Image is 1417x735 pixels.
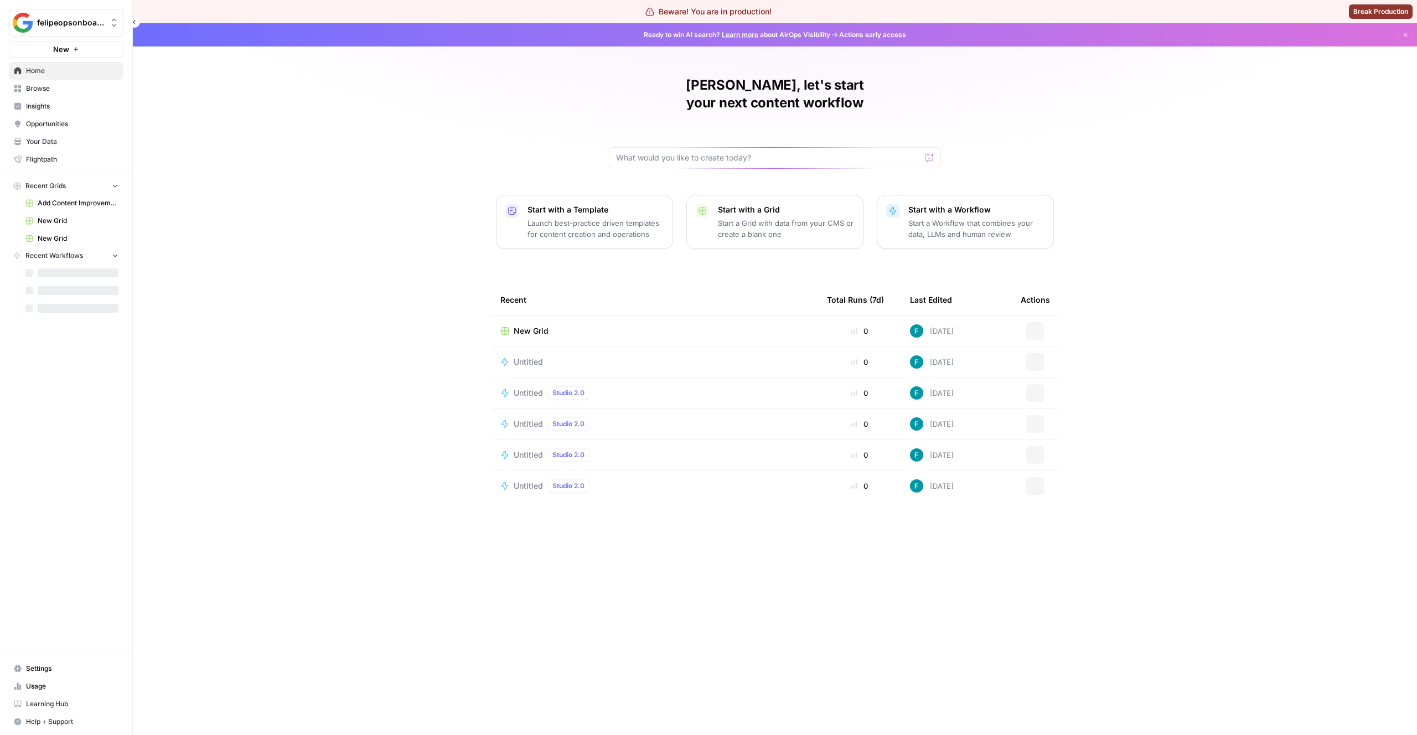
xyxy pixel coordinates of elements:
div: 0 [827,325,892,337]
button: Help + Support [9,713,123,731]
a: Home [9,62,123,80]
a: Opportunities [9,115,123,133]
div: 0 [827,387,892,398]
img: 3qwd99qm5jrkms79koxglshcff0m [910,479,923,493]
span: Recent Workflows [25,251,83,261]
span: Untitled [514,387,543,398]
a: Flightpath [9,151,123,168]
span: Recent Grids [25,181,66,191]
img: 3qwd99qm5jrkms79koxglshcff0m [910,448,923,462]
div: [DATE] [910,448,954,462]
p: Start a Workflow that combines your data, LLMs and human review [908,218,1044,240]
img: 3qwd99qm5jrkms79koxglshcff0m [910,386,923,400]
a: Your Data [9,133,123,151]
div: [DATE] [910,417,954,431]
div: 0 [827,480,892,491]
div: [DATE] [910,479,954,493]
p: Start with a Template [528,204,664,215]
span: Studio 2.0 [552,419,585,429]
div: [DATE] [910,324,954,338]
span: Studio 2.0 [552,450,585,460]
div: Actions [1021,284,1050,315]
span: Break Production [1353,7,1408,17]
a: Untitled [500,356,809,367]
span: Help + Support [26,717,118,727]
span: Untitled [514,449,543,460]
span: New Grid [38,216,118,226]
a: New Grid [20,212,123,230]
a: UntitledStudio 2.0 [500,386,809,400]
span: New [53,44,69,55]
img: 3qwd99qm5jrkms79koxglshcff0m [910,355,923,369]
a: UntitledStudio 2.0 [500,448,809,462]
span: Studio 2.0 [552,481,585,491]
div: 0 [827,356,892,367]
div: Beware! You are in production! [645,6,772,17]
div: Recent [500,284,809,315]
p: Start with a Grid [718,204,854,215]
span: Settings [26,664,118,674]
a: Usage [9,677,123,695]
span: New Grid [514,325,549,337]
span: Flightpath [26,154,118,164]
span: Insights [26,101,118,111]
button: Recent Grids [9,178,123,194]
div: [DATE] [910,355,954,369]
span: Untitled [514,480,543,491]
img: 3qwd99qm5jrkms79koxglshcff0m [910,417,923,431]
span: Untitled [514,356,543,367]
button: Start with a WorkflowStart a Workflow that combines your data, LLMs and human review [877,195,1054,249]
img: felipeopsonboarding Logo [13,13,33,33]
span: Opportunities [26,119,118,129]
h1: [PERSON_NAME], let's start your next content workflow [609,76,941,112]
span: Browse [26,84,118,94]
span: Home [26,66,118,76]
span: Usage [26,681,118,691]
button: Recent Workflows [9,247,123,264]
span: Add Content Improvements to Page [38,198,118,208]
a: Settings [9,660,123,677]
div: Total Runs (7d) [827,284,884,315]
button: Start with a TemplateLaunch best-practice driven templates for content creation and operations [496,195,673,249]
button: New [9,41,123,58]
a: Add Content Improvements to Page [20,194,123,212]
input: What would you like to create today? [616,152,920,163]
a: Learn more [722,30,758,39]
a: New Grid [500,325,809,337]
a: UntitledStudio 2.0 [500,479,809,493]
span: Your Data [26,137,118,147]
div: 0 [827,418,892,429]
button: Workspace: felipeopsonboarding [9,9,123,37]
p: Launch best-practice driven templates for content creation and operations [528,218,664,240]
div: 0 [827,449,892,460]
span: Actions early access [839,30,906,40]
div: [DATE] [910,386,954,400]
a: Insights [9,97,123,115]
p: Start with a Workflow [908,204,1044,215]
img: 3qwd99qm5jrkms79koxglshcff0m [910,324,923,338]
button: Break Production [1349,4,1413,19]
span: felipeopsonboarding [37,17,104,28]
span: Studio 2.0 [552,388,585,398]
button: Start with a GridStart a Grid with data from your CMS or create a blank one [686,195,863,249]
span: Learning Hub [26,699,118,709]
p: Start a Grid with data from your CMS or create a blank one [718,218,854,240]
div: Last Edited [910,284,952,315]
a: Browse [9,80,123,97]
span: Untitled [514,418,543,429]
a: New Grid [20,230,123,247]
a: Learning Hub [9,695,123,713]
a: UntitledStudio 2.0 [500,417,809,431]
span: Ready to win AI search? about AirOps Visibility [644,30,830,40]
span: New Grid [38,234,118,244]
